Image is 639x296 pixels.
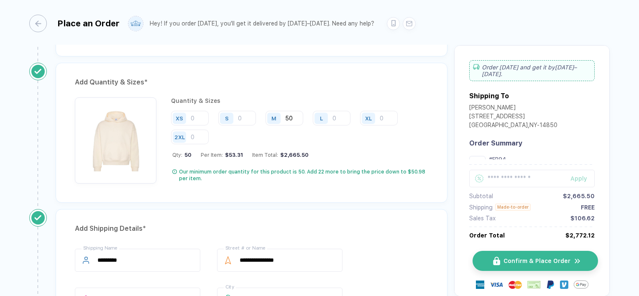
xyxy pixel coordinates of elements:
div: Place an Order [57,18,120,28]
div: $2,772.12 [565,232,595,239]
div: Sales Tax [469,215,496,222]
img: 1758124205646ysbbw_nt_front.png [79,102,152,175]
img: icon [574,257,581,265]
div: [PERSON_NAME] [469,104,557,113]
span: Confirm & Place Order [504,258,570,264]
div: Shipping [469,204,493,211]
div: 2XL [174,134,185,140]
img: 1758124205646ysbbw_nt_front.png [471,158,483,170]
div: FREE [581,204,595,211]
button: Apply [560,170,595,187]
div: Order [DATE] and get it by [DATE]–[DATE] . [469,60,595,81]
div: Made-to-order [495,204,531,211]
img: express [476,281,484,289]
div: [STREET_ADDRESS] [469,113,557,122]
img: Venmo [560,281,568,289]
div: #FP94 [489,156,595,162]
img: icon [493,257,500,265]
div: Subtotal [469,193,493,199]
div: Qty: [172,152,192,158]
button: iconConfirm & Place Ordericon [473,251,598,271]
img: visa [490,278,503,291]
div: Add Shipping Details [75,222,428,235]
div: M [271,115,276,121]
div: Quantity & Sizes [171,97,428,104]
div: [GEOGRAPHIC_DATA] , NY - 14850 [469,122,557,130]
div: Hey! If you order [DATE], you'll get it delivered by [DATE]–[DATE]. Need any help? [150,20,374,27]
div: XS [176,115,183,121]
div: Apply [570,175,595,182]
div: $53.31 [223,152,243,158]
div: L [320,115,323,121]
img: user profile [128,16,143,31]
div: Per Item: [201,152,243,158]
div: Add Quantity & Sizes [75,76,428,89]
div: $2,665.50 [563,193,595,199]
div: Order Summary [469,139,595,147]
img: cheque [527,281,541,289]
div: Our minimum order quantity for this product is 50. Add 22 more to bring the price down to $50.98 ... [179,168,428,182]
div: S [225,115,229,121]
div: Order Total [469,232,505,239]
div: $2,665.50 [278,152,309,158]
img: master-card [509,278,522,291]
span: 50 [182,152,192,158]
img: Paypal [546,281,555,289]
div: $106.62 [570,215,595,222]
div: Item Total: [252,152,309,158]
div: Shipping To [469,92,509,100]
div: XL [365,115,372,121]
img: Google Pay [574,277,588,292]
